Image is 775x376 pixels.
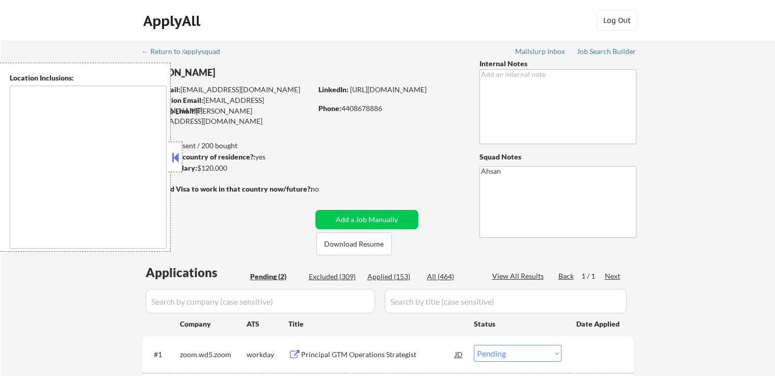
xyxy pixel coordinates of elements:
div: Principal GTM Operations Strategist [301,350,455,360]
div: Job Search Builder [577,48,636,55]
div: 4408678886 [318,103,463,114]
strong: Phone: [318,104,341,113]
div: Company [180,319,247,329]
div: Title [288,319,464,329]
div: 1 / 1 [581,271,605,281]
div: All (464) [427,272,478,282]
input: Search by company (case sensitive) [146,289,375,313]
div: Applied (153) [367,272,418,282]
strong: LinkedIn: [318,85,349,94]
div: no [311,184,340,194]
a: Mailslurp Inbox [515,47,566,58]
div: Pending (2) [250,272,301,282]
div: ApplyAll [143,12,203,30]
div: View All Results [492,271,547,281]
div: Mailslurp Inbox [515,48,566,55]
div: Excluded (309) [309,272,360,282]
div: ← Return to /applysquad [142,48,230,55]
div: Applications [146,266,247,279]
div: Location Inclusions: [10,73,167,83]
button: Download Resume [316,232,392,255]
div: Internal Notes [479,59,636,69]
div: ATS [247,319,288,329]
div: JD [454,345,464,363]
button: Log Out [597,10,637,31]
div: Date Applied [576,319,621,329]
a: [URL][DOMAIN_NAME] [350,85,426,94]
div: [PERSON_NAME] [143,66,352,79]
div: [PERSON_NAME][EMAIL_ADDRESS][DOMAIN_NAME] [143,106,312,126]
div: Squad Notes [479,152,636,162]
strong: Can work in country of residence?: [142,152,255,161]
div: Next [605,271,621,281]
div: workday [247,350,288,360]
div: [EMAIL_ADDRESS][DOMAIN_NAME] [143,95,312,115]
div: zoom.wd5.zoom [180,350,247,360]
a: ← Return to /applysquad [142,47,230,58]
strong: Will need Visa to work in that country now/future?: [143,184,312,193]
div: yes [142,152,309,162]
div: #1 [154,350,172,360]
div: $120,000 [142,163,312,173]
button: Add a Job Manually [315,210,418,229]
div: Back [558,271,575,281]
div: [EMAIL_ADDRESS][DOMAIN_NAME] [143,85,312,95]
input: Search by title (case sensitive) [385,289,627,313]
div: Status [474,314,562,333]
div: 153 sent / 200 bought [142,141,312,151]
